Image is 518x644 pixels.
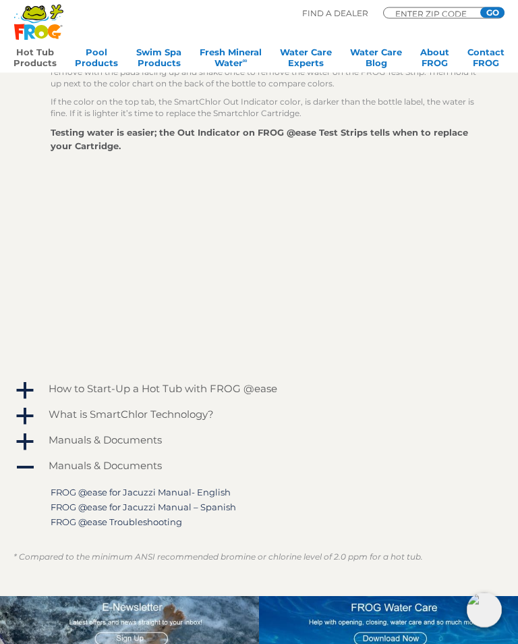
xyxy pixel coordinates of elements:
a: a What is SmartChlor Technology? [13,406,505,427]
a: a Manuals & Documents [13,431,505,453]
input: Zip Code Form [394,10,475,17]
a: Water CareExperts [280,47,332,74]
a: ContactFROG [467,47,505,74]
a: Fresh MineralWater∞ [200,47,262,74]
h4: Manuals & Documents [49,435,162,446]
a: Water CareBlog [350,47,402,74]
span: a [15,407,35,427]
a: PoolProducts [75,47,118,74]
a: AboutFROG [420,47,449,74]
a: A Manuals & Documents [13,457,505,479]
a: Hot TubProducts [13,47,57,74]
a: FROG @ease for Jacuzzi Manual – Spanish [51,502,236,513]
em: * Compared to the minimum ANSI recommended bromine or chlorine level of 2.0 ppm for a hot tub. [13,552,423,562]
p: If the color on the top tab, the SmartChlor Out Indicator color, is darker than the bottle label,... [51,97,488,119]
h4: What is SmartChlor Technology? [49,409,214,421]
span: A [15,458,35,479]
a: FROG @ease for Jacuzzi Manual- English [51,487,231,498]
a: Swim SpaProducts [136,47,181,74]
sup: ∞ [243,57,248,64]
h4: How to Start-Up a Hot Tub with FROG @ease [49,383,277,395]
a: a How to Start-Up a Hot Tub with FROG @ease [13,380,505,402]
iframe: FROG® @ease® Testing Strips [51,153,428,366]
img: openIcon [467,593,502,628]
strong: Testing water is easier; the Out Indicator on FROG @ease Test Strips tells when to replace your C... [51,128,468,152]
input: GO [480,7,505,18]
h4: Manuals & Documents [49,460,162,472]
p: Find A Dealer [302,7,368,20]
a: FROG @ease Troubleshooting [51,517,182,528]
span: a [15,381,35,402]
span: a [15,433,35,453]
